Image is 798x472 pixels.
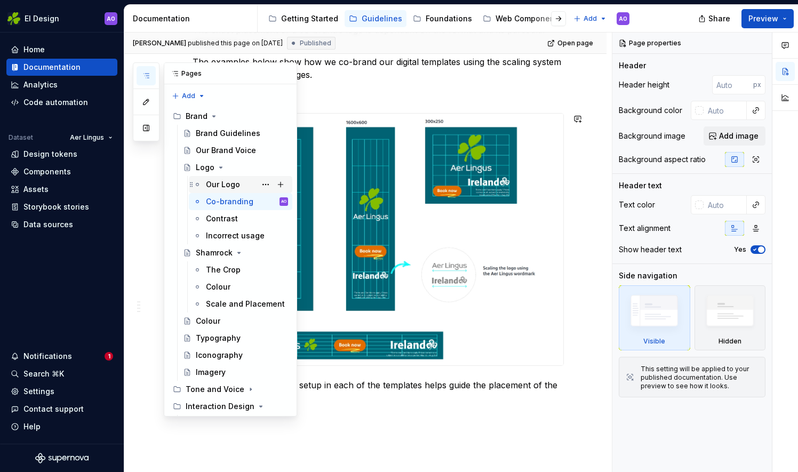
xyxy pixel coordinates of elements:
span: Share [708,13,730,24]
a: Our Brand Voice [179,142,292,159]
div: Iconography [196,350,243,361]
div: Dataset [9,133,33,142]
a: Assets [6,181,117,198]
label: Yes [734,245,746,254]
div: Interaction Design [186,401,254,412]
div: Page tree [264,8,568,29]
a: Documentation [6,59,117,76]
a: Colour [179,313,292,330]
a: Co-brandingAO [189,193,292,210]
div: Visible [619,285,690,350]
div: Hidden [719,337,741,346]
div: Brand [169,108,292,125]
a: Open page [544,36,598,51]
div: Shamrock [196,247,233,258]
div: Brand Guidelines [196,128,260,139]
div: Notifications [23,351,72,362]
p: Note how the grid system setup in each of the templates helps guide the placement of the co-brand... [193,379,564,404]
div: Code automation [23,97,88,108]
div: Tone and Voice [186,384,244,395]
a: Code automation [6,94,117,111]
div: Assets [23,184,49,195]
div: Guidelines [362,13,402,24]
div: Side navigation [619,270,677,281]
a: Our Logo [189,176,292,193]
span: Preview [748,13,778,24]
div: Pages [164,63,297,84]
div: Header [619,60,646,71]
div: Search ⌘K [23,369,64,379]
a: Foundations [409,10,476,27]
div: Foundations [426,13,472,24]
p: The examples below show how we co-brand our digital templates using the scaling system from the p... [193,55,564,81]
div: Storybook stories [23,202,89,212]
span: [PERSON_NAME] [133,39,186,47]
div: EI Design [25,13,59,24]
div: AO [619,14,627,23]
a: Guidelines [345,10,406,27]
img: 8203ff7e-dcee-4055-b1b6-dcde6b7076d7.jpeg [193,114,563,365]
div: Header height [619,79,669,90]
div: Visible [643,337,665,346]
span: Aer Lingus [70,133,104,142]
button: Add [169,89,209,103]
button: Aer Lingus [65,130,117,145]
span: Add [584,14,597,23]
div: Colour [206,282,230,292]
div: Logo [196,162,214,173]
a: Shamrock [179,244,292,261]
div: Interaction Design [169,398,292,415]
a: Incorrect usage [189,227,292,244]
a: Design tokens [6,146,117,163]
div: Co-branding [206,196,253,207]
a: Logo [179,159,292,176]
a: Getting Started [264,10,342,27]
a: Contrast [189,210,292,227]
span: Add [182,92,195,100]
div: AO [281,196,286,207]
div: Documentation [133,13,253,24]
button: Contact support [6,401,117,418]
div: Scale and Placement [206,299,285,309]
a: Core Principles [179,415,292,432]
a: Data sources [6,216,117,233]
div: Background image [619,131,685,141]
svg: Supernova Logo [35,453,89,463]
a: Colour [189,278,292,295]
div: AO [107,14,115,23]
button: Share [693,9,737,28]
div: Brand [186,111,208,122]
div: Components [23,166,71,177]
div: Our Logo [206,179,240,190]
div: published this page on [DATE] [188,39,283,47]
a: Imagery [179,364,292,381]
div: Incorrect usage [206,230,265,241]
span: 1 [105,352,113,361]
span: Open page [557,39,593,47]
div: Show header text [619,244,682,255]
div: Getting Started [281,13,338,24]
div: Settings [23,386,54,397]
a: Analytics [6,76,117,93]
a: Settings [6,383,117,400]
a: Web Components [478,10,566,27]
button: Notifications1 [6,348,117,365]
button: EI DesignAO [2,7,122,30]
div: Background color [619,105,682,116]
div: Hidden [695,285,766,350]
a: Storybook stories [6,198,117,215]
div: Imagery [196,367,226,378]
img: 56b5df98-d96d-4d7e-807c-0afdf3bdaefa.png [7,12,20,25]
button: Help [6,418,117,435]
p: px [753,81,761,89]
div: Design tokens [23,149,77,159]
span: Add image [719,131,759,141]
div: Contact support [23,404,84,414]
div: Documentation [23,62,81,73]
button: Search ⌘K [6,365,117,382]
a: Scale and Placement [189,295,292,313]
div: Analytics [23,79,58,90]
div: Background aspect ratio [619,154,706,165]
div: Home [23,44,45,55]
